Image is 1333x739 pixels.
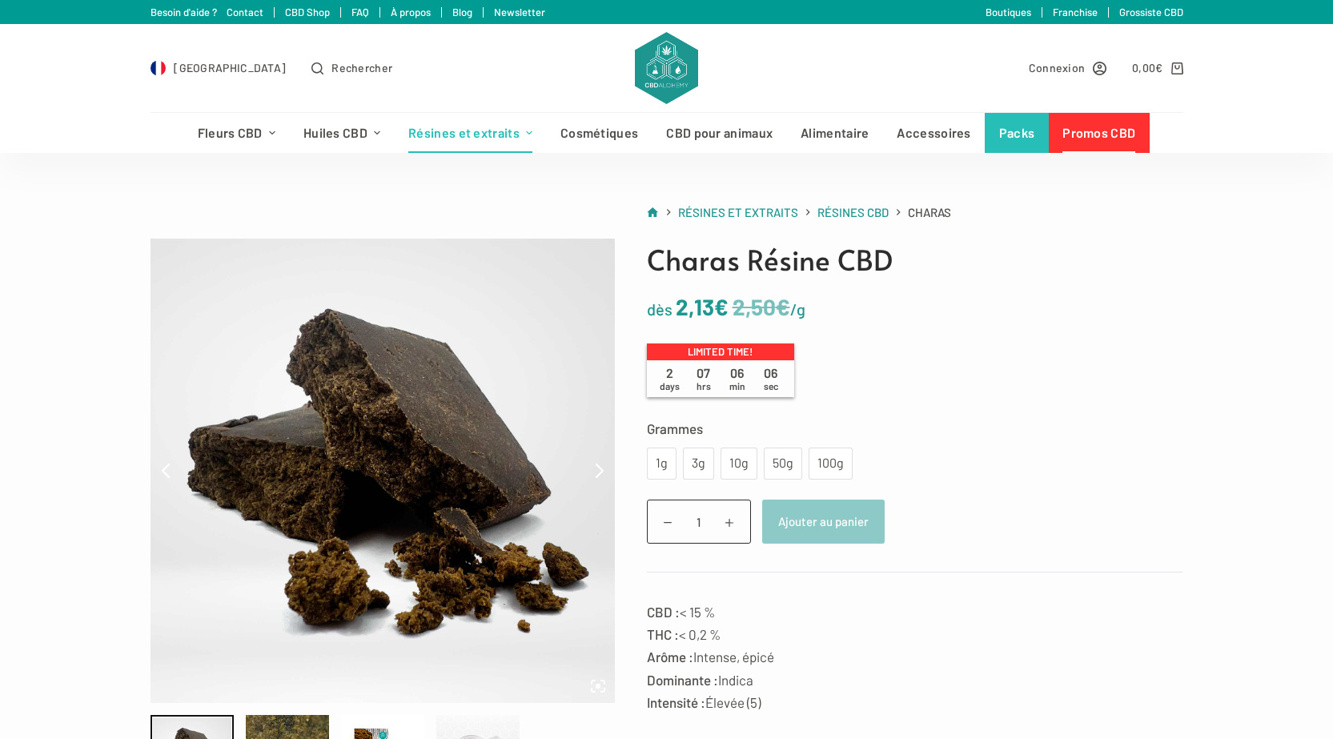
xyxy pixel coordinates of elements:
[729,380,745,392] span: min
[762,500,885,544] button: Ajouter au panier
[1053,6,1098,18] a: Franchise
[647,500,751,544] input: Quantité de produits
[1119,6,1183,18] a: Grossiste CBD
[764,380,778,392] span: sec
[773,453,793,474] div: 50g
[883,113,985,153] a: Accessoires
[151,6,263,18] a: Besoin d'aide ? Contact
[183,113,1150,153] nav: Menu d’en-tête
[285,6,330,18] a: CBD Shop
[331,58,392,77] span: Rechercher
[1132,61,1163,74] bdi: 0,00
[776,293,790,320] span: €
[787,113,883,153] a: Alimentaire
[687,365,721,392] span: 07
[714,293,729,320] span: €
[647,299,673,319] span: dès
[647,600,1183,713] p: < 15 % < 0,2 % Intense, épicé Indica Élevée (5)
[1155,61,1162,74] span: €
[1029,58,1086,77] span: Connexion
[678,203,798,223] a: Résines et extraits
[151,239,615,703] img: Charas - Product Picture
[395,113,547,153] a: Résines et extraits
[817,205,889,219] span: Résines CBD
[311,58,392,77] button: Ouvrir le formulaire de recherche
[653,365,687,392] span: 2
[660,380,680,392] span: days
[818,453,843,474] div: 100g
[647,626,679,642] strong: THC :
[721,365,754,392] span: 06
[697,380,711,392] span: hrs
[790,299,805,319] span: /g
[656,453,667,474] div: 1g
[754,365,788,392] span: 06
[676,293,729,320] bdi: 2,13
[151,58,287,77] a: Select Country
[635,32,697,104] img: CBD Alchemy
[908,203,951,223] span: Charas
[652,113,787,153] a: CBD pour animaux
[647,343,794,361] p: Limited time!
[183,113,289,153] a: Fleurs CBD
[1049,113,1150,153] a: Promos CBD
[452,6,472,18] a: Blog
[733,293,790,320] bdi: 2,50
[151,60,167,76] img: FR Flag
[647,694,705,710] strong: Intensité :
[647,239,1183,281] h1: Charas Résine CBD
[678,205,798,219] span: Résines et extraits
[1029,58,1107,77] a: Connexion
[647,672,718,688] strong: Dominante :
[174,58,286,77] span: [GEOGRAPHIC_DATA]
[494,6,545,18] a: Newsletter
[817,203,889,223] a: Résines CBD
[730,453,748,474] div: 10g
[985,113,1049,153] a: Packs
[351,6,369,18] a: FAQ
[647,604,680,620] strong: CBD :
[986,6,1031,18] a: Boutiques
[391,6,431,18] a: À propos
[647,649,693,665] strong: Arôme :
[647,417,1183,440] label: Grammes
[693,453,705,474] div: 3g
[547,113,652,153] a: Cosmétiques
[289,113,394,153] a: Huiles CBD
[1132,58,1182,77] a: Panier d’achat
